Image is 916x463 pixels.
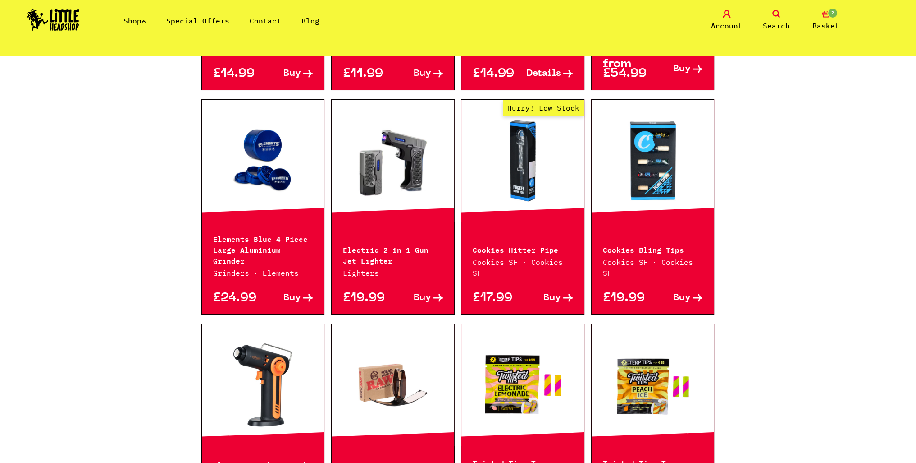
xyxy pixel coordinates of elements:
p: Cookies Hitter Pipe [473,244,573,255]
a: Buy [653,60,703,79]
p: Grinders · Elements [213,268,313,278]
p: Cookies SF · Cookies SF [473,257,573,278]
a: Buy [393,293,443,303]
span: Buy [414,293,431,303]
a: Special Offers [166,16,229,25]
p: £19.99 [343,293,393,303]
a: Contact [250,16,281,25]
a: Shop [123,16,146,25]
p: from £54.99 [603,60,653,79]
span: Buy [673,293,691,303]
a: Details [523,69,573,79]
img: Little Head Shop Logo [27,9,79,31]
span: 2 [827,8,838,19]
span: Hurry! Low Stock [503,100,584,116]
span: Account [711,20,743,31]
p: Electric 2 in 1 Gun Jet Lighter [343,244,443,265]
a: Buy [653,293,703,303]
span: Basket [812,20,839,31]
p: £14.99 [473,69,523,79]
a: 2 Basket [803,10,848,31]
p: £11.99 [343,69,393,79]
a: Buy [263,69,313,79]
span: Buy [283,293,301,303]
span: Buy [414,69,431,79]
a: Buy [393,69,443,79]
p: Elements Blue 4 Piece Large Aluminium Grinder [213,233,313,265]
p: £24.99 [213,293,263,303]
p: £17.99 [473,293,523,303]
span: Search [763,20,790,31]
a: Search [754,10,799,31]
a: Blog [301,16,319,25]
span: Buy [283,69,301,79]
p: £14.99 [213,69,263,79]
span: Buy [673,65,691,74]
p: Lighters [343,268,443,278]
a: Hurry! Low Stock [461,116,584,206]
span: Buy [543,293,561,303]
a: Buy [523,293,573,303]
p: Cookies Bling Tips [603,244,703,255]
a: Buy [263,293,313,303]
p: £19.99 [603,293,653,303]
p: Cookies SF · Cookies SF [603,257,703,278]
span: Details [526,69,561,79]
